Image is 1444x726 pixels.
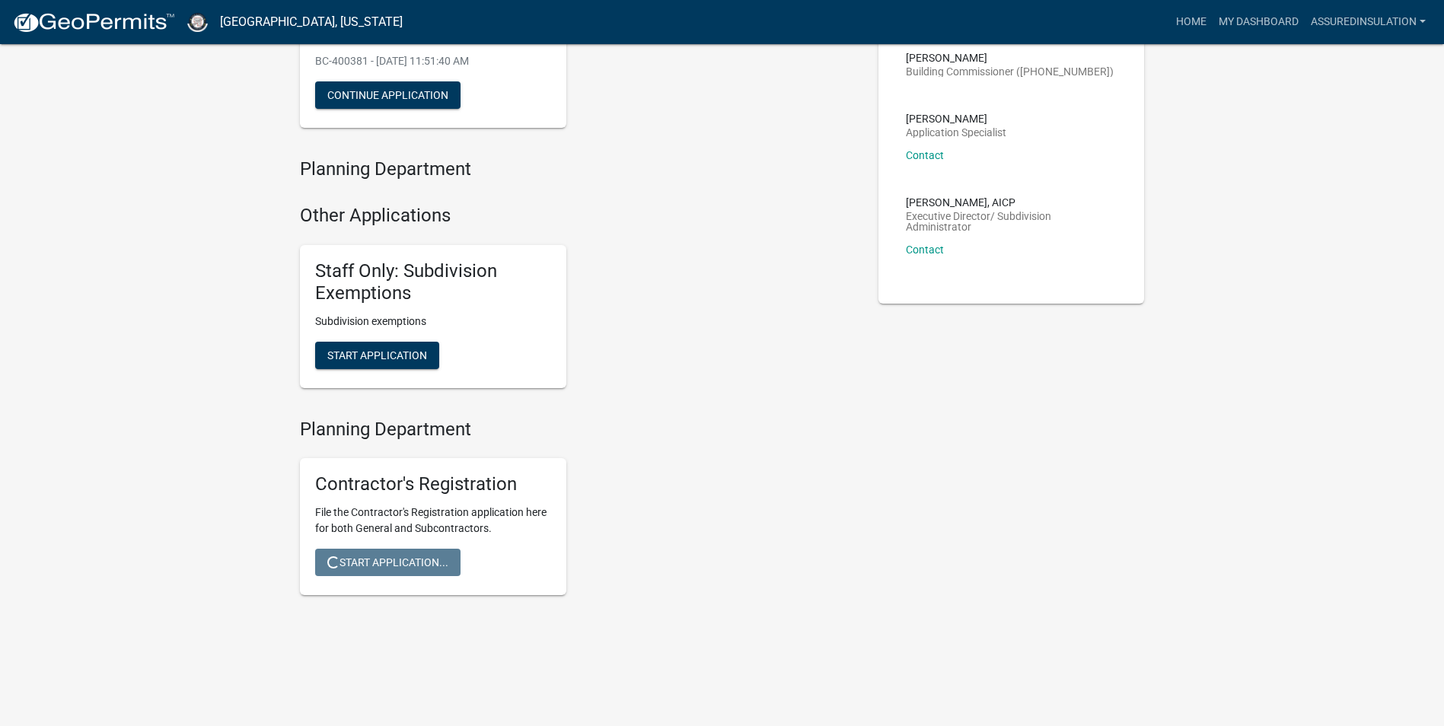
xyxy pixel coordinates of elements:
a: My Dashboard [1213,8,1305,37]
p: [PERSON_NAME] [906,53,1114,63]
a: Contact [906,244,944,256]
h4: Other Applications [300,205,856,227]
p: Executive Director/ Subdivision Administrator [906,211,1117,232]
a: AssuredInsulation [1305,8,1432,37]
button: Continue Application [315,81,461,109]
p: [PERSON_NAME], AICP [906,197,1117,208]
p: BC-400381 - [DATE] 11:51:40 AM [315,53,551,69]
p: File the Contractor's Registration application here for both General and Subcontractors. [315,505,551,537]
img: Cass County, Indiana [187,11,208,32]
p: Subdivision exemptions [315,314,551,330]
button: Start Application... [315,549,461,576]
button: Start Application [315,342,439,369]
span: Start Application [327,349,427,361]
a: [GEOGRAPHIC_DATA], [US_STATE] [220,9,403,35]
span: Start Application... [327,556,448,568]
a: Contact [906,149,944,161]
h4: Planning Department [300,419,856,441]
p: [PERSON_NAME] [906,113,1006,124]
p: Application Specialist [906,127,1006,138]
h5: Contractor's Registration [315,473,551,495]
p: Building Commissioner ([PHONE_NUMBER]) [906,66,1114,77]
h5: Staff Only: Subdivision Exemptions [315,260,551,304]
wm-workflow-list-section: Other Applications [300,205,856,400]
a: Home [1170,8,1213,37]
h4: Planning Department [300,158,856,180]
